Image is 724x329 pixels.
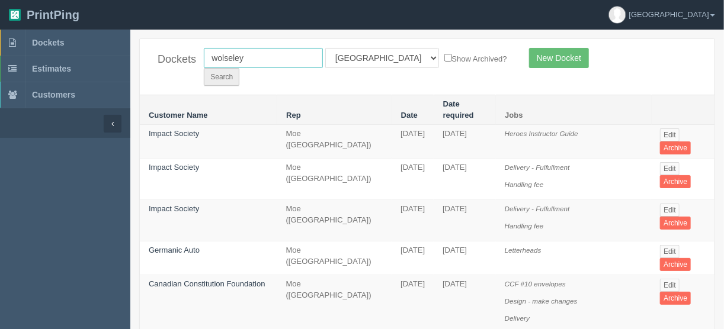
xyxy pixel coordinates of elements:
td: [DATE] [434,159,496,200]
a: Impact Society [149,204,199,213]
td: [DATE] [392,241,434,275]
td: [DATE] [392,159,434,200]
a: Edit [660,279,680,292]
th: Jobs [496,95,651,125]
td: [DATE] [434,125,496,159]
i: Handling fee [505,180,544,188]
i: Design - make changes [505,297,578,305]
a: Edit [660,204,680,217]
td: Moe ([GEOGRAPHIC_DATA]) [277,241,392,275]
input: Customer Name [204,48,323,68]
i: Handling fee [505,222,544,230]
img: logo-3e63b451c926e2ac314895c53de4908e5d424f24456219fb08d385ab2e579770.png [9,9,21,21]
a: Date required [443,99,474,120]
td: Moe ([GEOGRAPHIC_DATA]) [277,200,392,241]
td: Moe ([GEOGRAPHIC_DATA]) [277,159,392,200]
i: Delivery - Fulfullment [505,205,570,212]
i: Letterheads [505,246,542,254]
a: New Docket [529,48,589,68]
img: avatar_default-7531ab5dedf162e01f1e0bb0964e6a185e93c5c22dfe317fb01d7f8cd2b1632c.jpg [609,7,626,23]
a: Canadian Constitution Foundation [149,279,265,288]
i: Delivery - Fulfullment [505,163,570,171]
a: Archive [660,292,691,305]
span: Dockets [32,38,64,47]
input: Show Archived? [444,54,452,62]
a: Impact Society [149,129,199,138]
a: Archive [660,258,691,271]
td: Moe ([GEOGRAPHIC_DATA]) [277,125,392,159]
h4: Dockets [158,54,186,66]
a: Edit [660,162,680,175]
td: [DATE] [392,200,434,241]
td: [DATE] [434,241,496,275]
span: Estimates [32,64,71,73]
td: [DATE] [392,125,434,159]
a: Date [401,111,418,120]
a: Customer Name [149,111,208,120]
a: Edit [660,128,680,141]
a: Archive [660,175,691,188]
i: Heroes Instructor Guide [505,130,578,137]
a: Impact Society [149,163,199,172]
a: Germanic Auto [149,246,200,254]
a: Archive [660,141,691,154]
i: Delivery [505,314,530,322]
td: [DATE] [434,200,496,241]
span: Customers [32,90,75,99]
label: Show Archived? [444,51,507,65]
input: Search [204,68,239,86]
a: Rep [286,111,301,120]
a: Edit [660,245,680,258]
a: Archive [660,217,691,230]
i: CCF #10 envelopes [505,280,566,288]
